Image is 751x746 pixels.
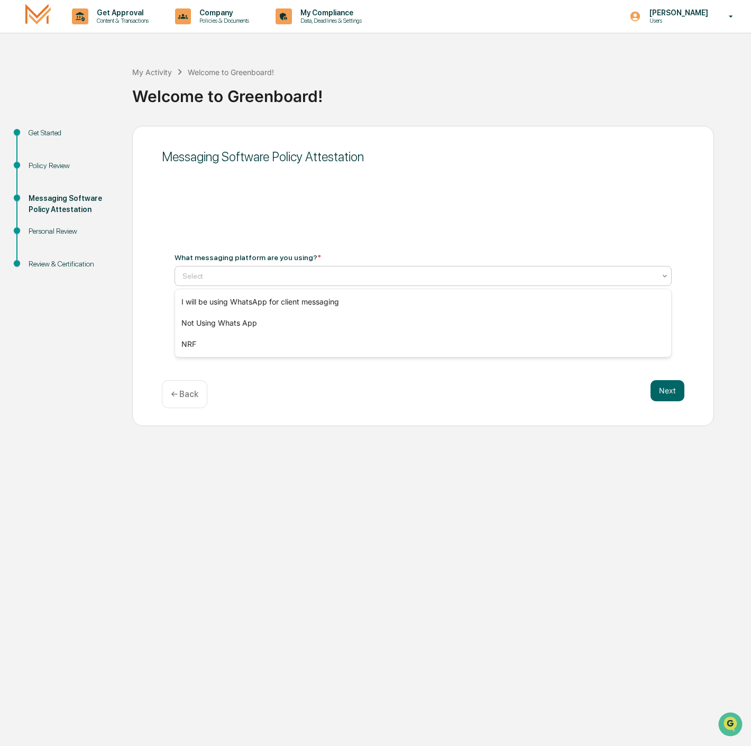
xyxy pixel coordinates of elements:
div: I will be using WhatsApp for client messaging [175,291,671,312]
div: We're available if you need us! [36,91,134,100]
p: Policies & Documents [191,17,254,24]
div: 🗄️ [77,134,85,143]
a: Powered byPylon [75,179,128,187]
div: What messaging platform are you using? [175,253,321,262]
p: How can we help? [11,22,193,39]
div: Messaging Software Policy Attestation [162,149,684,164]
div: 🖐️ [11,134,19,143]
button: Start new chat [180,84,193,97]
div: Welcome to Greenboard! [188,68,274,77]
img: logo [25,4,51,29]
div: My Activity [132,68,172,77]
p: Users [641,17,713,24]
p: My Compliance [292,8,367,17]
div: Messaging Software Policy Attestation [29,193,115,215]
p: ← Back [171,389,198,399]
p: Get Approval [88,8,154,17]
div: Start new chat [36,81,173,91]
div: 🔎 [11,154,19,163]
p: Data, Deadlines & Settings [292,17,367,24]
a: 🗄️Attestations [72,129,135,148]
span: Attestations [87,133,131,144]
div: Get Started [29,127,115,139]
div: Not Using Whats App [175,312,671,334]
iframe: Open customer support [717,711,746,740]
div: NRF [175,334,671,355]
p: [PERSON_NAME] [641,8,713,17]
p: Content & Transactions [88,17,154,24]
div: Review & Certification [29,259,115,270]
span: Pylon [105,179,128,187]
p: Company [191,8,254,17]
div: Personal Review [29,226,115,237]
button: Next [651,380,684,401]
span: Preclearance [21,133,68,144]
div: Policy Review [29,160,115,171]
span: Data Lookup [21,153,67,164]
a: 🖐️Preclearance [6,129,72,148]
a: 🔎Data Lookup [6,149,71,168]
div: Welcome to Greenboard! [132,78,746,106]
img: 1746055101610-c473b297-6a78-478c-a979-82029cc54cd1 [11,81,30,100]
